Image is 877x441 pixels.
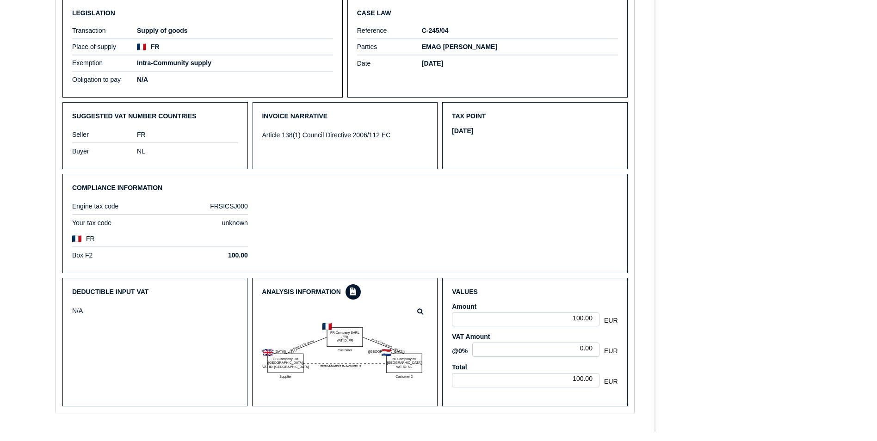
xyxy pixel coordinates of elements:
[137,147,238,155] div: NL
[337,339,353,343] text: VAT ID: FR
[72,288,238,296] h3: Deductible input VAT
[72,59,137,67] label: Exemption
[357,27,422,34] label: Reference
[346,284,361,300] button: Generate tax advice document
[249,349,286,353] text: ([GEOGRAPHIC_DATA])
[72,27,137,34] label: Transaction
[162,219,248,227] div: unknown
[72,147,137,155] label: Buyer
[604,347,618,355] span: EUR
[396,365,412,369] text: VAT ID: NL
[72,43,137,50] label: Place of supply
[395,349,397,353] text: T
[294,349,295,352] text: I
[368,349,405,353] text: ([GEOGRAPHIC_DATA])
[72,76,137,83] label: Obligation to pay
[72,235,81,242] img: fr.png
[330,331,359,335] text: FR Company SARL
[321,364,361,367] textpath: from [GEOGRAPHIC_DATA] to FR
[452,347,468,355] label: @0%
[72,251,158,259] label: Box F2
[386,361,422,365] text: ([GEOGRAPHIC_DATA])
[162,202,248,210] div: FRSICSJ000
[137,43,146,50] img: fr.png
[422,27,618,34] h5: C-245/04
[357,9,618,17] h3: Case law
[291,350,293,354] text: T
[452,112,618,121] h3: Tax point
[72,131,137,138] label: Seller
[452,363,618,371] label: Total
[137,27,333,34] h5: Supply of goods
[72,9,333,17] h3: Legislation
[357,60,422,67] label: Date
[395,374,413,378] text: Customer 2
[267,361,304,365] text: ([GEOGRAPHIC_DATA])
[452,127,473,135] h5: [DATE]
[137,131,238,138] div: FR
[604,378,618,385] span: EUR
[452,312,599,327] div: 100.00
[422,43,618,50] h5: EMAG [PERSON_NAME]
[262,131,428,139] div: Article 138(1) Council Directive 2006/112 EC
[452,288,618,296] h3: Values
[452,373,599,387] div: 100.00
[357,43,422,50] label: Parties
[342,335,348,339] text: (FR)
[293,339,315,349] textpath: Invoice 1 for goods
[72,112,238,121] h3: Suggested VAT number countries
[72,219,158,227] label: Your tax code
[262,365,309,369] text: VAT ID: [GEOGRAPHIC_DATA]
[371,337,393,348] textpath: Invoice 2 for goods
[72,184,618,192] h3: Compliance information
[72,202,158,210] label: Engine tax code
[86,235,183,242] label: FR
[72,307,137,314] div: N/A
[338,349,352,352] text: Customer
[604,317,618,324] span: EUR
[472,343,599,357] div: 0.00
[273,357,298,361] text: GB Company Ltd
[137,59,333,67] h5: Intra-Community supply
[151,43,160,50] h5: FR
[452,303,618,310] label: Amount
[262,112,428,121] h3: Invoice narrative
[452,333,618,340] label: VAT Amount
[262,288,428,296] h3: Analysis information
[137,76,333,83] h5: N/A
[392,357,416,361] text: NL Company bv
[422,60,618,67] h5: [DATE]
[279,374,292,378] text: Supplier
[162,251,248,259] h5: 100.00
